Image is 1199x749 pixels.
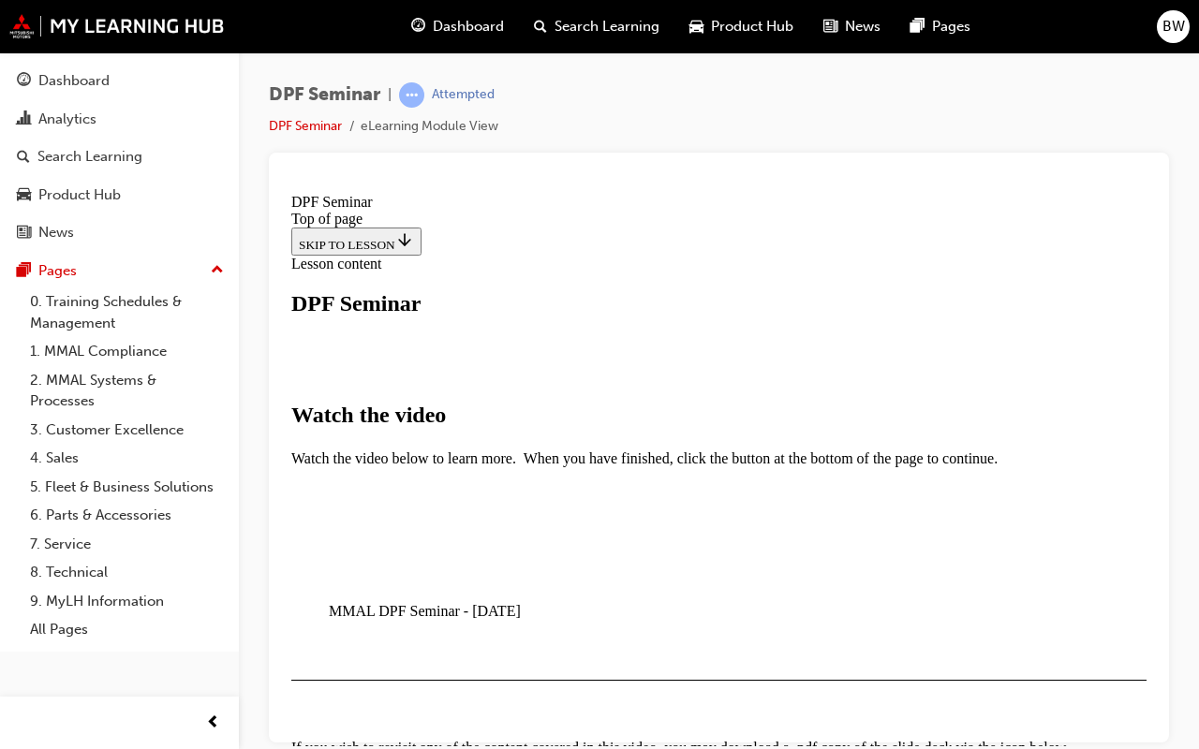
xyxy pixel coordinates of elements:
span: Pages [932,16,970,37]
span: search-icon [534,15,547,38]
span: news-icon [823,15,837,38]
a: News [7,215,231,250]
a: Product Hub [7,178,231,213]
button: Pages [7,254,231,288]
span: Product Hub [711,16,793,37]
img: mmal [9,14,225,38]
a: 5. Fleet & Business Solutions [22,473,231,502]
a: Search Learning [7,140,231,174]
a: 9. MyLH Information [22,587,231,616]
span: car-icon [17,187,31,204]
span: Search Learning [555,16,659,37]
div: DPF Seminar [7,7,863,24]
a: Dashboard [7,64,231,98]
a: 0. Training Schedules & Management [22,287,231,337]
a: 6. Parts & Accessories [22,501,231,530]
span: guage-icon [411,15,425,38]
a: guage-iconDashboard [396,7,519,46]
div: News [38,222,74,243]
span: | [388,84,392,106]
a: 4. Sales [22,444,231,473]
p: Watch the video below to learn more. When you have finished, click the button at the bottom of th... [7,264,863,281]
div: Analytics [38,109,96,130]
a: DPF Seminar [269,118,342,134]
span: pages-icon [17,263,31,280]
div: Search Learning [37,146,142,168]
span: DPF Seminar [269,84,380,106]
span: learningRecordVerb_ATTEMPT-icon [399,82,424,108]
a: car-iconProduct Hub [674,7,808,46]
a: search-iconSearch Learning [519,7,674,46]
span: News [845,16,881,37]
span: chart-icon [17,111,31,128]
a: 3. Customer Excellence [22,416,231,445]
span: car-icon [689,15,703,38]
div: Video player [45,401,825,402]
div: DPF Seminar [7,105,863,130]
a: news-iconNews [808,7,896,46]
a: 2. MMAL Systems & Processes [22,366,231,416]
span: news-icon [17,225,31,242]
span: prev-icon [206,712,220,735]
span: guage-icon [17,73,31,90]
span: pages-icon [910,15,925,38]
button: BW [1157,10,1190,43]
strong: Watch the video [7,216,162,241]
a: 1. MMAL Compliance [22,337,231,366]
div: Product Hub [38,184,121,206]
a: 7. Service [22,530,231,559]
span: Lesson content [7,69,97,85]
a: pages-iconPages [896,7,985,46]
li: eLearning Module View [361,116,498,138]
button: SKIP TO LESSON [7,41,138,69]
span: up-icon [211,258,224,283]
span: Dashboard [433,16,504,37]
a: Analytics [7,102,231,137]
div: Pages [38,260,77,282]
p: If you wish to revisit any of the content covered in this video, you may download a .pdf copy of ... [7,553,863,570]
button: DashboardAnalyticsSearch LearningProduct HubNews [7,60,231,254]
div: Attempted [432,86,495,104]
a: All Pages [22,615,231,644]
span: search-icon [17,149,30,166]
a: 8. Technical [22,558,231,587]
div: Top of page [7,24,863,41]
div: Dashboard [38,70,110,92]
span: BW [1162,16,1185,37]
